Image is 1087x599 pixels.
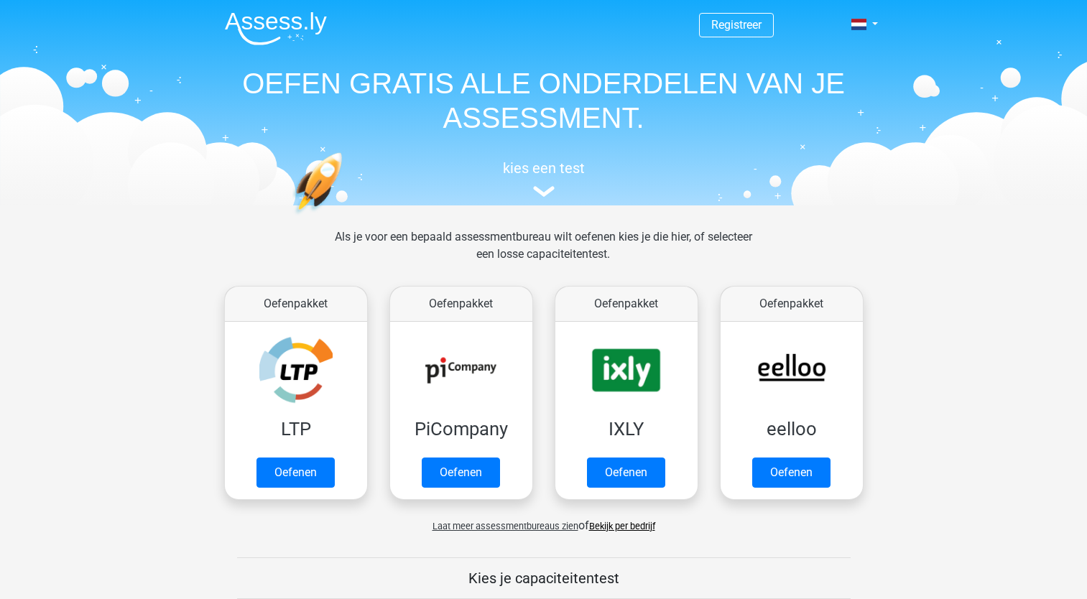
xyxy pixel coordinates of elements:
[533,186,555,197] img: assessment
[213,506,874,534] div: of
[225,11,327,45] img: Assessly
[422,458,500,488] a: Oefenen
[433,521,578,531] span: Laat meer assessmentbureaus zien
[213,159,874,177] h5: kies een test
[237,570,851,587] h5: Kies je capaciteitentest
[213,159,874,198] a: kies een test
[589,521,655,531] a: Bekijk per bedrijf
[292,152,398,282] img: oefenen
[323,228,764,280] div: Als je voor een bepaald assessmentbureau wilt oefenen kies je die hier, of selecteer een losse ca...
[213,66,874,135] h1: OEFEN GRATIS ALLE ONDERDELEN VAN JE ASSESSMENT.
[711,18,762,32] a: Registreer
[752,458,831,488] a: Oefenen
[256,458,335,488] a: Oefenen
[587,458,665,488] a: Oefenen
